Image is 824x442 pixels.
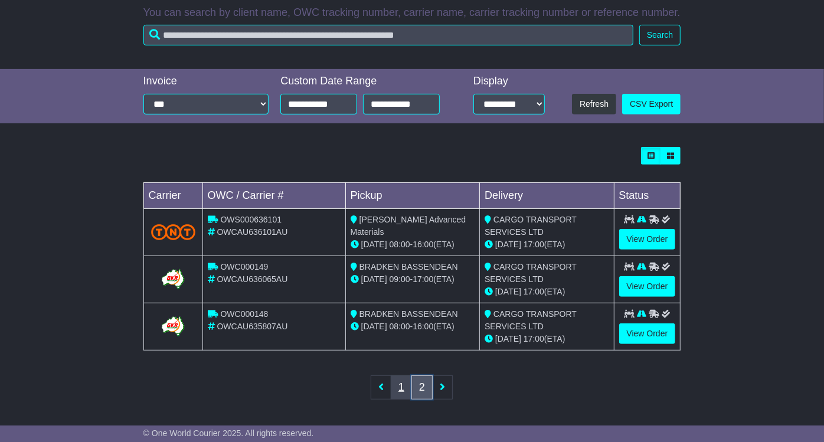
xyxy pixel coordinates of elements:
span: [DATE] [361,274,387,284]
div: Invoice [143,75,269,88]
div: - (ETA) [351,320,475,333]
span: CARGO TRANSPORT SERVICES LTD [485,309,577,331]
td: Pickup [345,182,479,208]
a: View Order [619,229,676,250]
div: - (ETA) [351,238,475,251]
span: 17:00 [524,240,544,249]
a: View Order [619,323,676,344]
td: Status [614,182,681,208]
a: CSV Export [622,94,681,114]
button: Search [639,25,681,45]
span: OWCAU635807AU [217,322,288,331]
a: 2 [411,375,433,400]
span: 08:00 [390,322,410,331]
span: 16:00 [413,240,433,249]
div: (ETA) [485,286,609,298]
span: OWS000636101 [221,215,282,224]
td: Delivery [480,182,614,208]
div: Display [473,75,545,88]
img: GetCarrierServiceLogo [159,315,187,338]
span: [DATE] [361,322,387,331]
span: 17:00 [524,287,544,296]
a: 1 [391,375,412,400]
span: [PERSON_NAME] Advanced Materials [351,215,466,237]
td: Carrier [143,182,202,208]
a: View Order [619,276,676,297]
span: © One World Courier 2025. All rights reserved. [143,428,314,438]
div: - (ETA) [351,273,475,286]
span: 08:00 [390,240,410,249]
span: OWC000149 [221,262,269,271]
span: BRADKEN BASSENDEAN [359,262,458,271]
span: BRADKEN BASSENDEAN [359,309,458,319]
div: (ETA) [485,333,609,345]
span: OWCAU636065AU [217,274,288,284]
span: [DATE] [495,240,521,249]
span: OWCAU636101AU [217,227,288,237]
td: OWC / Carrier # [202,182,345,208]
span: 17:00 [413,274,433,284]
span: 09:00 [390,274,410,284]
span: CARGO TRANSPORT SERVICES LTD [485,262,577,284]
span: [DATE] [361,240,387,249]
span: [DATE] [495,287,521,296]
img: GetCarrierServiceLogo [159,267,187,291]
p: You can search by client name, OWC tracking number, carrier name, carrier tracking number or refe... [143,6,681,19]
span: 16:00 [413,322,433,331]
div: (ETA) [485,238,609,251]
span: [DATE] [495,334,521,343]
span: 17:00 [524,334,544,343]
span: OWC000148 [221,309,269,319]
div: Custom Date Range [280,75,452,88]
button: Refresh [572,94,616,114]
img: TNT_Domestic.png [151,224,195,240]
span: CARGO TRANSPORT SERVICES LTD [485,215,577,237]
